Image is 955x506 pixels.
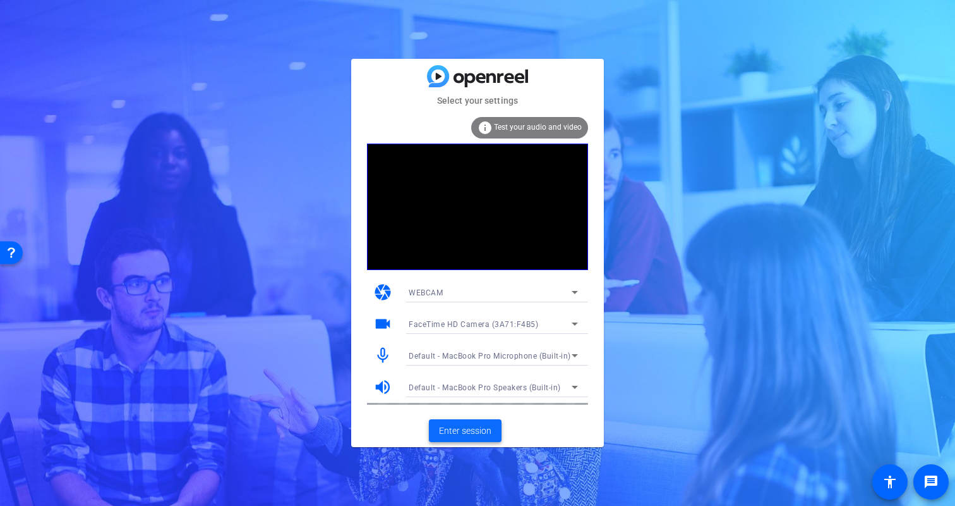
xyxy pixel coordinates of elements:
[373,314,392,333] mat-icon: videocam
[409,352,571,361] span: Default - MacBook Pro Microphone (Built-in)
[409,288,443,297] span: WEBCAM
[429,419,502,442] button: Enter session
[409,320,538,329] span: FaceTime HD Camera (3A71:F4B5)
[409,383,561,392] span: Default - MacBook Pro Speakers (Built-in)
[373,283,392,302] mat-icon: camera
[439,424,491,438] span: Enter session
[923,474,939,490] mat-icon: message
[427,65,528,87] img: blue-gradient.svg
[477,120,493,135] mat-icon: info
[494,123,582,132] span: Test your audio and video
[882,474,898,490] mat-icon: accessibility
[373,378,392,397] mat-icon: volume_up
[351,94,604,108] mat-card-subtitle: Select your settings
[373,346,392,365] mat-icon: mic_none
